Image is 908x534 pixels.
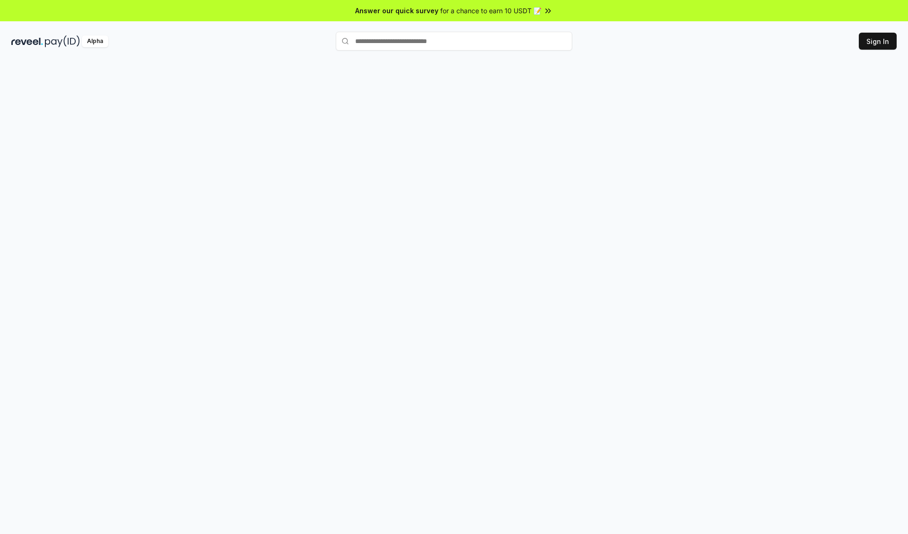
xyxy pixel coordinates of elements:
img: pay_id [45,35,80,47]
span: for a chance to earn 10 USDT 📝 [440,6,541,16]
button: Sign In [859,33,897,50]
img: reveel_dark [11,35,43,47]
span: Answer our quick survey [355,6,438,16]
div: Alpha [82,35,108,47]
